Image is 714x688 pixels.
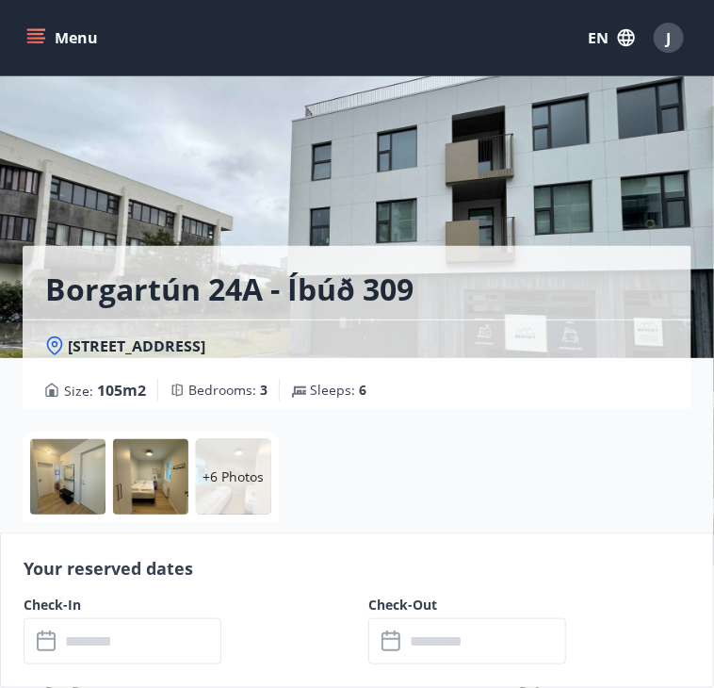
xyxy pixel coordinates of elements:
button: J [646,15,691,60]
span: [STREET_ADDRESS] [68,336,205,356]
span: Sleeps : [310,381,366,400]
p: +6 Photos [203,467,265,486]
button: EN [580,21,642,55]
span: 105 m2 [97,380,146,401]
h1: Borgartún 24A - íbúð 309 [45,269,414,309]
span: J [667,27,672,48]
label: Check-In [24,596,346,614]
span: 3 [260,381,268,399]
button: menu [23,21,105,55]
p: Your reserved dates [24,556,690,581]
span: Size : [64,379,146,401]
label: Check-Out [368,596,690,614]
span: Bedrooms : [188,381,268,400]
span: 6 [359,381,366,399]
